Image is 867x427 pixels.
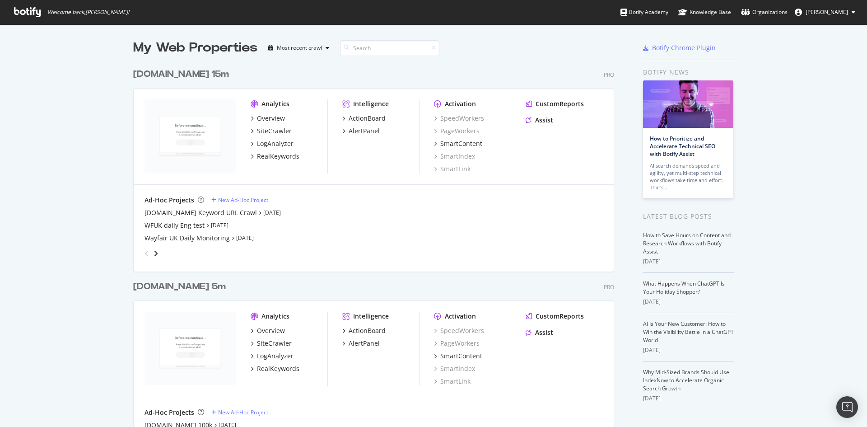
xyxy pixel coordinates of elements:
[353,99,389,108] div: Intelligence
[133,68,233,81] a: [DOMAIN_NAME] 15m
[604,71,614,79] div: Pro
[257,139,294,148] div: LogAnalyzer
[643,67,734,77] div: Botify news
[652,43,716,52] div: Botify Chrome Plugin
[643,320,734,344] a: AI Is Your New Customer: How to Win the Visibility Battle in a ChatGPT World
[643,298,734,306] div: [DATE]
[536,99,584,108] div: CustomReports
[133,68,229,81] div: [DOMAIN_NAME] 15m
[144,196,194,205] div: Ad-Hoc Projects
[251,139,294,148] a: LogAnalyzer
[144,208,257,217] a: [DOMAIN_NAME] Keyword URL Crawl
[349,339,380,348] div: AlertPanel
[788,5,862,19] button: [PERSON_NAME]
[144,408,194,417] div: Ad-Hoc Projects
[218,408,268,416] div: New Ad-Hoc Project
[218,196,268,204] div: New Ad-Hoc Project
[257,326,285,335] div: Overview
[650,162,727,191] div: AI search demands speed and agility, yet multi-step technical workflows take time and effort. Tha...
[445,312,476,321] div: Activation
[434,114,484,123] a: SpeedWorkers
[434,339,480,348] a: PageWorkers
[434,352,482,361] a: SmartContent
[604,283,614,291] div: Pro
[526,312,584,321] a: CustomReports
[340,40,439,56] input: Search
[650,135,715,158] a: How to Prioritize and Accelerate Technical SEO with Botify Assist
[236,234,254,242] a: [DATE]
[251,352,294,361] a: LogAnalyzer
[434,326,484,335] a: SpeedWorkers
[265,41,333,55] button: Most recent crawl
[257,339,292,348] div: SiteCrawler
[836,396,858,418] div: Open Intercom Messenger
[620,8,668,17] div: Botify Academy
[741,8,788,17] div: Organizations
[643,258,734,266] div: [DATE]
[440,352,482,361] div: SmartContent
[342,326,386,335] a: ActionBoard
[643,394,734,403] div: [DATE]
[261,312,289,321] div: Analytics
[257,352,294,361] div: LogAnalyzer
[251,152,299,161] a: RealKeywords
[251,364,299,373] a: RealKeywords
[342,127,380,136] a: AlertPanel
[144,234,230,243] a: Wayfair UK Daily Monitoring
[133,280,226,293] div: [DOMAIN_NAME] 5m
[643,231,731,255] a: How to Save Hours on Content and Research Workflows with Botify Assist
[526,116,553,125] a: Assist
[342,339,380,348] a: AlertPanel
[434,164,471,174] a: SmartLink
[257,127,292,136] div: SiteCrawler
[440,139,482,148] div: SmartContent
[434,152,475,161] a: SmartIndex
[434,127,480,136] a: PageWorkers
[261,99,289,108] div: Analytics
[678,8,731,17] div: Knowledge Base
[535,328,553,337] div: Assist
[643,211,734,221] div: Latest Blog Posts
[144,312,236,385] img: www.birchlane.com
[535,116,553,125] div: Assist
[434,139,482,148] a: SmartContent
[434,377,471,386] a: SmartLink
[643,368,729,392] a: Why Mid-Sized Brands Should Use IndexNow to Accelerate Organic Search Growth
[251,114,285,123] a: Overview
[251,127,292,136] a: SiteCrawler
[434,364,475,373] a: SmartIndex
[806,8,848,16] span: Avani Nagda
[643,346,734,354] div: [DATE]
[141,246,153,261] div: angle-left
[342,114,386,123] a: ActionBoard
[133,39,257,57] div: My Web Properties
[643,280,725,296] a: What Happens When ChatGPT Is Your Holiday Shopper?
[257,152,299,161] div: RealKeywords
[643,80,733,128] img: How to Prioritize and Accelerate Technical SEO with Botify Assist
[349,114,386,123] div: ActionBoard
[643,43,716,52] a: Botify Chrome Plugin
[251,339,292,348] a: SiteCrawler
[211,408,268,416] a: New Ad-Hoc Project
[211,196,268,204] a: New Ad-Hoc Project
[257,114,285,123] div: Overview
[526,328,553,337] a: Assist
[349,127,380,136] div: AlertPanel
[349,326,386,335] div: ActionBoard
[211,221,228,229] a: [DATE]
[47,9,129,16] span: Welcome back, [PERSON_NAME] !
[263,209,281,216] a: [DATE]
[144,99,236,173] img: www.wayfair.co.uk
[144,221,205,230] a: WFUK daily Eng test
